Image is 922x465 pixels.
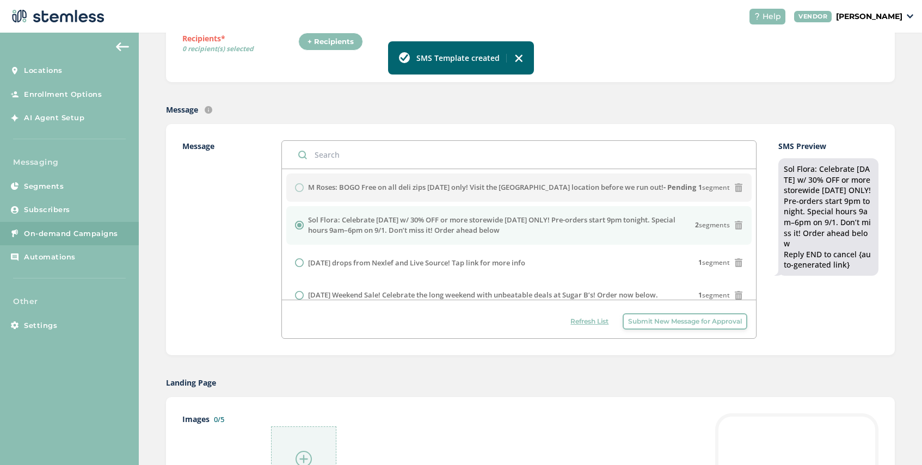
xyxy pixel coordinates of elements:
label: Message [166,104,198,115]
label: [DATE] drops from Nexlef and Live Source! Tap link for more info [308,258,525,269]
img: icon-toast-close-54bf22bf.svg [514,54,523,63]
img: icon_down-arrow-small-66adaf34.svg [907,14,913,18]
input: Search [282,141,756,169]
span: Refresh List [570,317,608,326]
span: segments [695,220,730,230]
label: 0/5 [214,414,224,424]
iframe: Chat Widget [868,413,922,465]
span: On-demand Campaigns [24,228,118,239]
div: VENDOR [794,11,832,22]
span: Subscribers [24,204,70,215]
span: Settings [24,320,57,331]
div: Sol Flora: Celebrate [DATE] w/ 30% OFF or more storewide [DATE] ONLY! Pre-orders start 9pm tonigh... [784,164,873,270]
strong: 1 [698,290,702,300]
span: Segments [24,181,64,192]
button: Submit New Message for Approval [623,313,747,330]
label: M Roses: BOGO Free on all deli zips [DATE] only! Visit the [GEOGRAPHIC_DATA] location before we r... [308,182,696,193]
span: segment [698,258,730,268]
span: Enrollment Options [24,89,102,100]
img: icon-toast-success-78f41570.svg [399,52,410,63]
label: [DATE] Weekend Sale! Celebrate the long weekend with unbeatable deals at Sugar B’s! Order now below. [308,290,658,301]
strong: 1 [698,183,702,192]
span: segment [698,290,730,300]
img: logo-dark-0685b13c.svg [9,5,105,27]
label: Sol Flora: Celebrate [DATE] w/ 30% OFF or more storewide [DATE] ONLY! Pre-orders start 9pm tonigh... [308,215,695,236]
div: + Recipients [298,33,363,51]
label: Landing Page [166,377,216,388]
span: 0 recipient(s) selected [182,44,298,54]
label: SMS Preview [778,140,878,152]
span: Submit New Message for Approval [628,317,742,326]
label: Recipients* [182,33,298,58]
span: segment [698,183,730,193]
p: [PERSON_NAME] [836,11,902,22]
img: icon-info-236977d2.svg [205,106,212,114]
button: Refresh List [565,313,614,330]
span: Locations [24,65,63,76]
label: Message [182,140,260,339]
span: AI Agent Setup [24,113,84,123]
img: icon-help-white-03924b79.svg [754,13,760,20]
strong: 1 [698,258,702,267]
strong: - Pending [663,182,696,192]
img: icon-arrow-back-accent-c549486e.svg [116,42,129,51]
span: Automations [24,252,76,263]
label: SMS Template created [416,52,500,64]
strong: 2 [695,220,699,230]
span: Help [763,11,781,22]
